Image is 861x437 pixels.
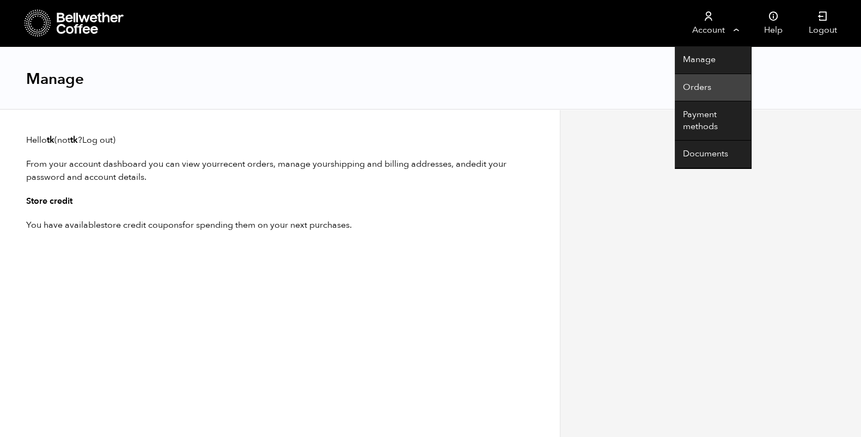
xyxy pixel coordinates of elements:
[675,141,751,168] a: Documents
[675,46,751,74] a: Manage
[220,158,273,170] a: recent orders
[331,158,451,170] a: shipping and billing addresses
[70,134,78,146] strong: tk
[26,195,534,208] h3: Store credit
[26,157,534,184] p: From your account dashboard you can view your , manage your , and .
[26,218,534,232] p: You have available for spending them on your next purchases.
[675,101,751,141] a: Payment methods
[47,134,54,146] strong: tk
[101,219,182,231] a: store credit coupons
[26,133,534,147] p: Hello (not ? )
[675,74,751,102] a: Orders
[26,69,84,89] h1: Manage
[82,134,113,146] a: Log out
